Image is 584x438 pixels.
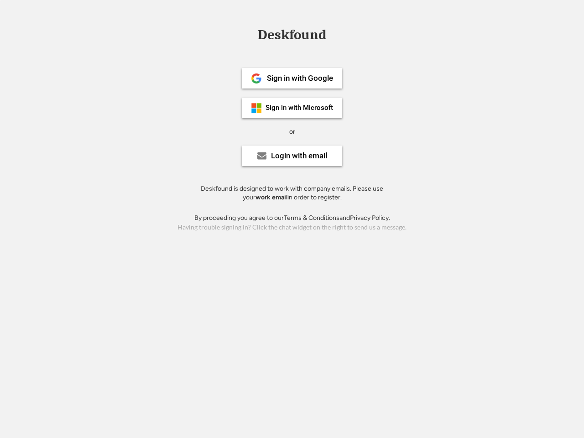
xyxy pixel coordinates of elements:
a: Privacy Policy. [350,214,390,222]
div: or [289,127,295,136]
img: ms-symbollockup_mssymbol_19.png [251,103,262,114]
strong: work email [255,193,287,201]
div: Deskfound [253,28,331,42]
div: Login with email [271,152,327,160]
div: By proceeding you agree to our and [194,214,390,223]
div: Deskfound is designed to work with company emails. Please use your in order to register. [189,184,395,202]
img: 1024px-Google__G__Logo.svg.png [251,73,262,84]
a: Terms & Conditions [284,214,339,222]
div: Sign in with Google [267,74,333,82]
div: Sign in with Microsoft [266,104,333,111]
